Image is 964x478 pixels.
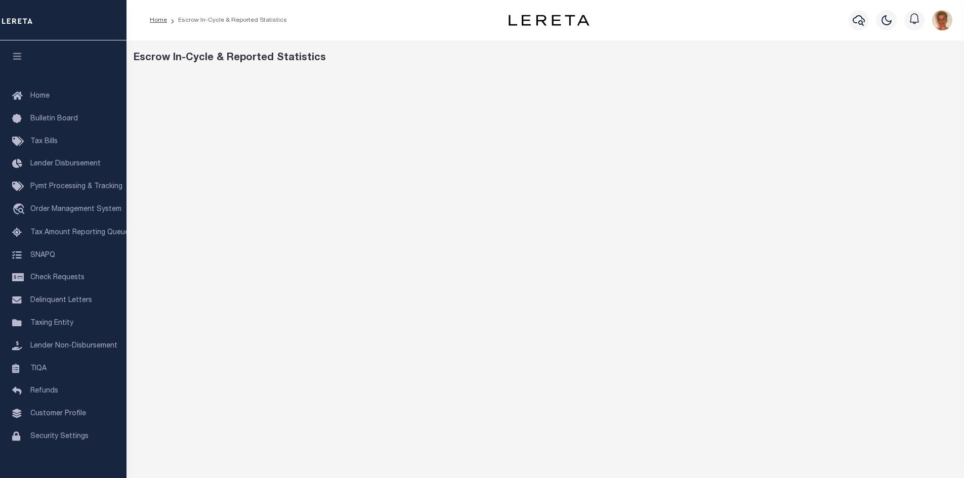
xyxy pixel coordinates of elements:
[30,387,58,395] span: Refunds
[30,342,117,350] span: Lender Non-Disbursement
[30,251,55,258] span: SNAPQ
[12,203,28,216] i: travel_explore
[30,410,86,417] span: Customer Profile
[30,433,89,440] span: Security Settings
[167,16,287,25] li: Escrow In-Cycle & Reported Statistics
[30,274,85,281] span: Check Requests
[30,206,121,213] span: Order Management System
[30,320,73,327] span: Taxing Entity
[30,93,50,100] span: Home
[30,183,122,190] span: Pymt Processing & Tracking
[30,115,78,122] span: Bulletin Board
[509,15,590,26] img: logo-dark.svg
[30,229,129,236] span: Tax Amount Reporting Queue
[134,51,957,66] div: Escrow In-Cycle & Reported Statistics
[30,297,92,304] span: Delinquent Letters
[150,17,167,23] a: Home
[30,138,58,145] span: Tax Bills
[30,365,47,372] span: TIQA
[30,160,101,167] span: Lender Disbursement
